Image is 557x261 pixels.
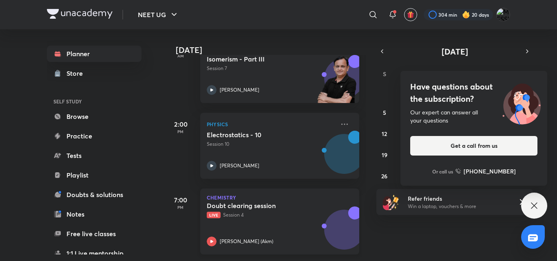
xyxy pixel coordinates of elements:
abbr: Saturday [523,70,526,78]
h6: SELF STUDY [47,94,141,108]
p: Win a laptop, vouchers & more [408,203,508,210]
p: Session 10 [207,140,335,148]
h5: 7:00 [164,195,197,205]
a: Practice [47,128,141,144]
p: Chemistry [207,195,353,200]
a: Doubts & solutions [47,186,141,203]
p: PM [164,129,197,134]
button: October 26, 2025 [378,169,391,182]
img: streak [462,11,470,19]
a: Planner [47,46,141,62]
button: October 5, 2025 [378,106,391,119]
p: Session 7 [207,65,335,72]
h5: Electrostatics - 10 [207,131,308,139]
a: Store [47,65,141,81]
abbr: October 19, 2025 [382,151,387,159]
abbr: Wednesday [453,70,458,78]
abbr: Tuesday [430,70,433,78]
img: MESSI [496,8,510,22]
h6: Refer friends [408,194,508,203]
img: unacademy [314,55,359,111]
a: Playlist [47,167,141,183]
p: [PERSON_NAME] (Akm) [220,238,273,245]
h5: Doubt clearing session [207,202,308,210]
p: AM [164,53,197,58]
button: avatar [404,8,417,21]
img: unacademy [314,131,359,187]
abbr: October 26, 2025 [381,172,387,180]
div: Store [66,68,88,78]
img: referral [383,194,399,210]
button: Get a call from us [410,136,537,156]
a: [PHONE_NUMBER] [455,167,516,175]
p: [PERSON_NAME] [220,86,259,94]
abbr: Sunday [383,70,386,78]
img: Company Logo [47,9,113,19]
button: October 12, 2025 [378,127,391,140]
abbr: Friday [500,70,503,78]
p: [PERSON_NAME] [220,162,259,169]
h6: [PHONE_NUMBER] [464,167,516,175]
span: [DATE] [442,46,468,57]
span: Live [207,212,221,218]
button: [DATE] [388,46,522,57]
abbr: October 5, 2025 [383,109,386,116]
p: Physics [207,119,335,129]
abbr: Thursday [476,70,480,78]
p: Session 4 [207,211,335,219]
a: Company Logo [47,9,113,21]
img: avatar [407,11,414,18]
a: Notes [47,206,141,222]
abbr: October 12, 2025 [382,130,387,138]
a: Tests [47,147,141,164]
p: PM [164,205,197,210]
div: Our expert can answer all your questions [410,108,537,125]
h5: Isomerism - Part III [207,55,308,63]
img: ttu_illustration_new.svg [496,81,547,125]
button: NEET UG [133,7,184,23]
a: Free live classes [47,226,141,242]
h5: 2:00 [164,119,197,129]
a: Browse [47,108,141,125]
h4: [DATE] [176,45,367,55]
abbr: Monday [406,70,411,78]
button: October 19, 2025 [378,148,391,161]
p: Or call us [432,168,453,175]
h4: Have questions about the subscription? [410,81,537,105]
